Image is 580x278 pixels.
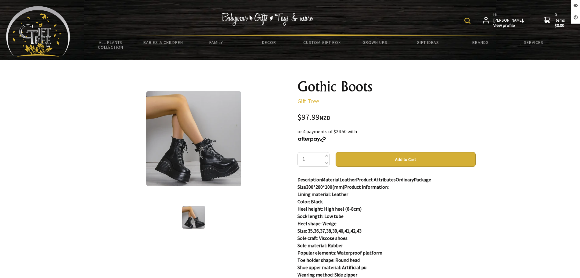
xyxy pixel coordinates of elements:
[336,152,476,167] button: Add to Cart
[182,206,205,229] img: Gothic Boots
[297,113,476,122] div: $97.99
[296,36,348,49] a: Custom Gift Box
[555,23,566,28] strong: $0.00
[84,36,137,54] a: All Plants Collection
[190,36,243,49] a: Family
[507,36,560,49] a: Services
[222,13,313,26] img: Babywear - Gifts - Toys & more
[137,36,190,49] a: Babies & Children
[319,114,330,121] span: NZD
[297,128,476,142] div: or 4 payments of $24.50 with
[483,12,525,28] a: Hi [PERSON_NAME],View profile
[6,6,70,57] img: Babyware - Gifts - Toys and more...
[348,36,401,49] a: Grown Ups
[555,12,566,28] span: 0 items
[493,12,525,28] span: Hi [PERSON_NAME],
[146,91,241,186] img: Gothic Boots
[493,23,525,28] strong: View profile
[297,137,327,142] img: Afterpay
[454,36,507,49] a: Brands
[344,184,389,190] strong: Product information:
[401,36,454,49] a: Gift Ideas
[297,79,476,94] h1: Gothic Boots
[243,36,295,49] a: Decor
[544,12,566,28] a: 0 items$0.00
[464,18,470,24] img: product search
[297,97,319,105] a: Gift Tree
